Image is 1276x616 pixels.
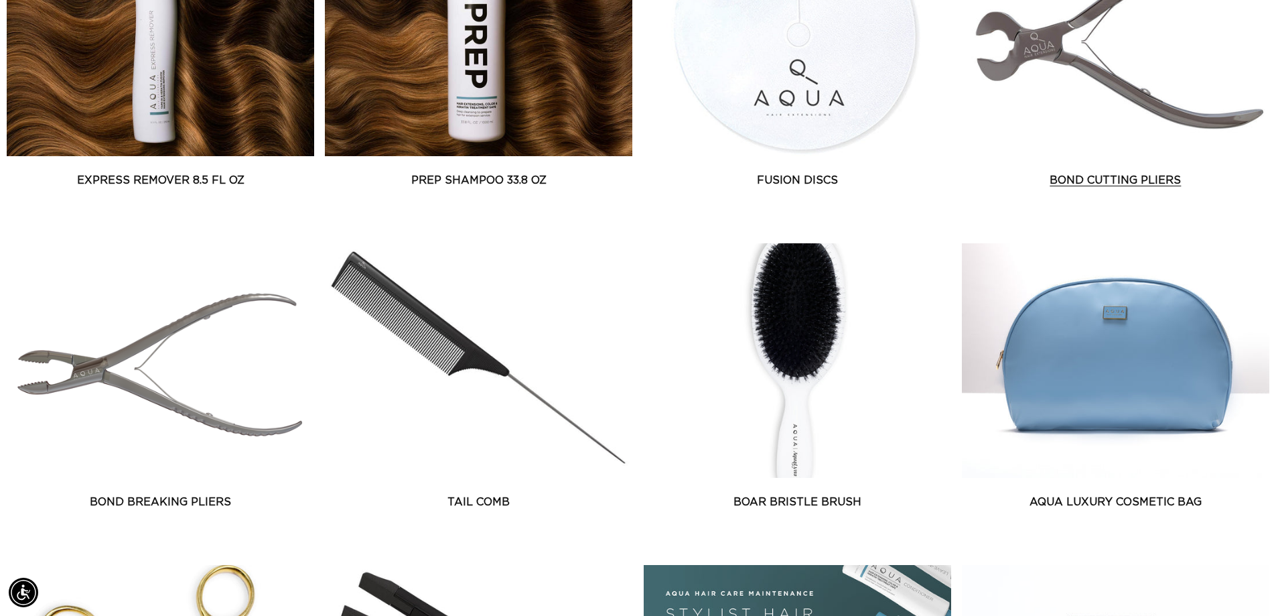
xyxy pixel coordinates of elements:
[7,494,314,510] a: Bond Breaking Pliers
[1209,552,1276,616] iframe: Chat Widget
[9,578,38,607] div: Accessibility Menu
[325,494,632,510] a: Tail Comb
[962,172,1269,188] a: Bond Cutting Pliers
[962,494,1269,510] a: AQUA Luxury Cosmetic Bag
[7,172,314,188] a: Express Remover 8.5 fl oz
[644,494,951,510] a: Boar Bristle Brush
[325,172,632,188] a: Prep Shampoo 33.8 oz
[644,172,951,188] a: Fusion Discs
